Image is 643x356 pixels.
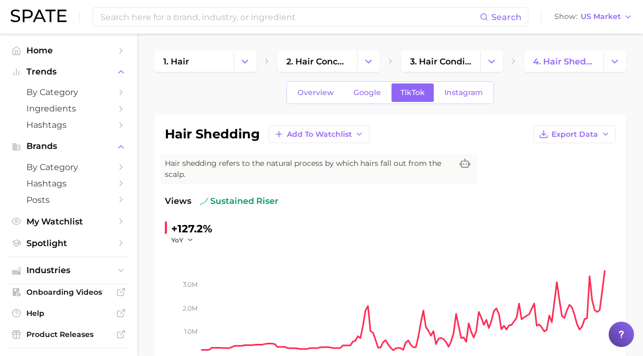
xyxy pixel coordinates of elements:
span: US Market [581,14,621,20]
span: Search [491,12,521,22]
tspan: 2.0m [183,304,198,312]
span: 3. hair condition [410,57,471,67]
span: Posts [26,195,111,205]
img: SPATE [11,10,67,22]
span: Overview [297,88,334,97]
a: Product Releases [8,326,129,342]
a: Google [344,83,390,102]
span: Home [26,45,111,55]
img: sustained riser [200,197,208,205]
span: Hair shedding refers to the natural process by which hairs fall out from the scalp. [165,158,452,180]
a: My Watchlist [8,213,129,230]
span: Spotlight [26,238,111,248]
span: Show [554,14,577,20]
a: by Category [8,84,129,100]
a: 1. hair [154,51,234,72]
a: 4. hair shedding [524,51,603,72]
button: ShowUS Market [552,10,635,24]
span: Industries [26,266,111,275]
tspan: 1.0m [184,327,198,335]
button: Change Category [357,51,380,72]
a: Onboarding Videos [8,284,129,300]
a: by Category [8,159,129,175]
a: Help [8,305,129,321]
span: Add to Watchlist [287,130,352,139]
a: TikTok [392,83,434,102]
button: Industries [8,263,129,278]
button: Brands [8,138,129,154]
a: Ingredients [8,100,129,117]
div: +127.2% [171,220,212,237]
input: Search here for a brand, industry, or ingredient [99,8,480,26]
a: Hashtags [8,117,129,133]
span: Hashtags [26,120,111,130]
a: Instagram [435,83,492,102]
span: Views [165,195,191,208]
a: Posts [8,192,129,208]
span: Export Data [552,130,598,139]
a: Overview [288,83,343,102]
a: Hashtags [8,175,129,192]
button: Export Data [533,125,616,143]
span: sustained riser [200,195,278,208]
span: Instagram [444,88,483,97]
button: Add to Watchlist [268,125,369,143]
span: by Category [26,87,111,97]
span: Brands [26,142,111,151]
span: 1. hair [163,57,189,67]
span: 2. hair concerns [286,57,348,67]
span: Product Releases [26,330,111,339]
a: Home [8,42,129,59]
button: Change Category [603,51,626,72]
span: Help [26,308,111,318]
span: Google [353,88,381,97]
a: 2. hair concerns [277,51,357,72]
button: Change Category [480,51,503,72]
span: TikTok [400,88,425,97]
a: Spotlight [8,235,129,251]
span: My Watchlist [26,217,111,227]
button: YoY [171,236,194,245]
span: by Category [26,162,111,172]
button: Change Category [234,51,256,72]
button: Trends [8,64,129,80]
h1: hair shedding [165,128,260,140]
span: Ingredients [26,104,111,114]
tspan: 3.0m [183,280,198,288]
span: 4. hair shedding [533,57,594,67]
a: 3. hair condition [401,51,480,72]
span: Hashtags [26,179,111,189]
span: YoY [171,236,183,245]
span: Onboarding Videos [26,287,111,297]
span: Trends [26,67,111,77]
